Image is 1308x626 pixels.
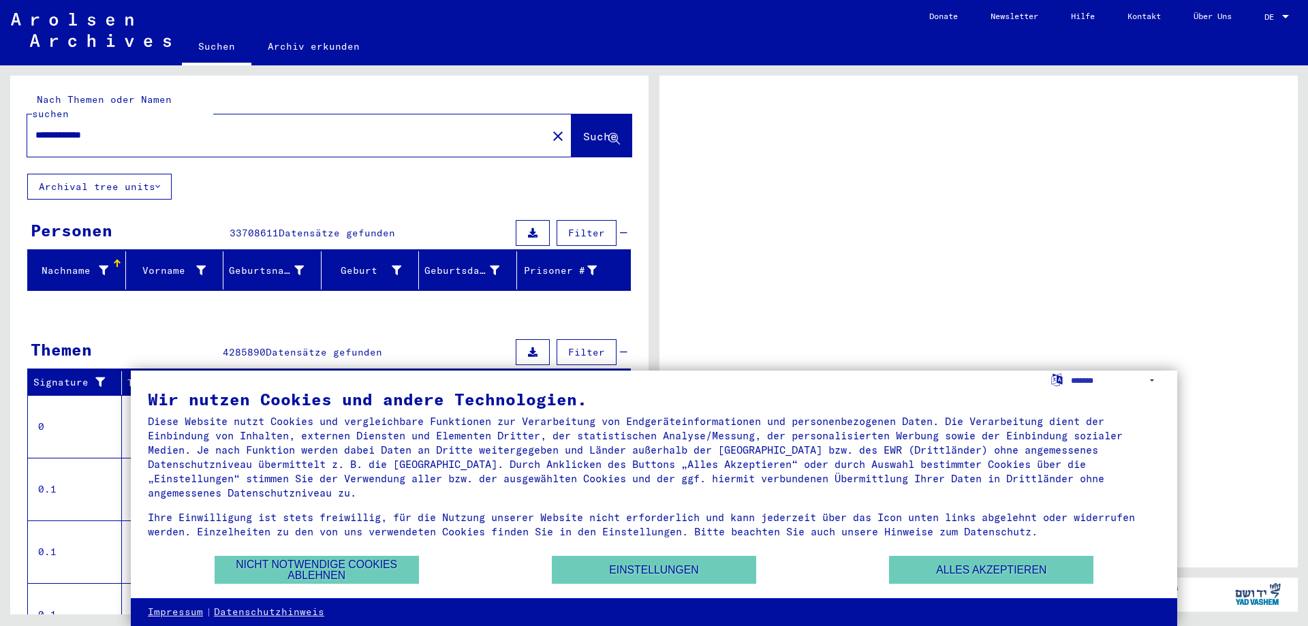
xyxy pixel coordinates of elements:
td: 0.1 [28,520,122,583]
div: Titel [127,372,618,394]
div: Ihre Einwilligung ist stets freiwillig, für die Nutzung unserer Website nicht erforderlich und ka... [148,510,1160,539]
div: Prisoner # [523,264,597,278]
label: Sprache auswählen [1050,373,1064,386]
button: Archival tree units [27,174,172,200]
img: Arolsen_neg.svg [11,13,171,47]
a: Impressum [148,606,203,619]
button: Suche [572,114,632,157]
a: Suchen [182,30,251,65]
span: Filter [568,346,605,358]
button: Alles akzeptieren [889,556,1093,584]
span: Suche [583,129,617,143]
td: 0 [28,395,122,458]
span: Datensätze gefunden [279,227,395,239]
mat-icon: close [550,128,566,144]
button: Nicht notwendige Cookies ablehnen [215,556,419,584]
div: Geburtsname [229,264,304,278]
div: Prisoner # [523,260,614,281]
button: Filter [557,339,617,365]
mat-label: Nach Themen oder Namen suchen [32,93,172,120]
div: Geburt‏ [327,260,419,281]
select: Sprache auswählen [1071,371,1160,390]
mat-header-cell: Geburtsname [223,251,322,289]
mat-header-cell: Prisoner # [517,251,631,289]
button: Filter [557,220,617,246]
mat-header-cell: Geburt‏ [322,251,420,289]
div: Signature [33,372,125,394]
div: Signature [33,375,111,390]
mat-header-cell: Nachname [28,251,126,289]
button: Clear [544,122,572,149]
div: Personen [31,218,112,242]
span: Filter [568,227,605,239]
div: Vorname [131,264,206,278]
a: Archiv erkunden [251,30,376,63]
div: Geburtsname [229,260,321,281]
img: yv_logo.png [1232,577,1283,611]
div: Wir nutzen Cookies und andere Technologien. [148,391,1160,407]
div: Vorname [131,260,223,281]
span: Datensätze gefunden [266,346,382,358]
div: Titel [127,376,604,390]
div: Themen [31,337,92,362]
span: 33708611 [230,227,279,239]
span: DE [1264,12,1279,22]
span: 4285890 [223,346,266,358]
a: Datenschutzhinweis [214,606,324,619]
div: Geburtsdatum [424,264,499,278]
div: Geburtsdatum [424,260,516,281]
mat-header-cell: Geburtsdatum [419,251,517,289]
div: Nachname [33,260,125,281]
div: Nachname [33,264,108,278]
td: 0.1 [28,458,122,520]
div: Diese Website nutzt Cookies und vergleichbare Funktionen zur Verarbeitung von Endgeräteinformatio... [148,414,1160,500]
div: Geburt‏ [327,264,402,278]
button: Einstellungen [552,556,756,584]
mat-header-cell: Vorname [126,251,224,289]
